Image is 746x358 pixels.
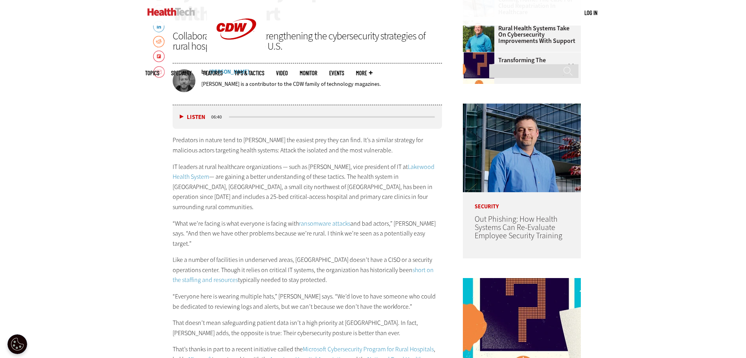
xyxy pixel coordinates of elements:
[7,334,27,354] button: Open Preferences
[300,70,317,76] a: MonITor
[463,104,581,192] img: Scott Currie
[207,52,266,60] a: CDW
[584,9,597,17] div: User menu
[147,8,195,16] img: Home
[180,114,205,120] button: Listen
[210,113,228,121] div: duration
[329,70,344,76] a: Events
[463,52,494,84] img: illustration of question mark
[173,255,442,285] p: Like a number of facilities in underserved areas, [GEOGRAPHIC_DATA] doesn’t have a CISO or a secu...
[7,334,27,354] div: Cookie Settings
[173,291,442,312] p: “Everyone here is wearing multiple hats,” [PERSON_NAME] says. “We’d love to have someone who coul...
[299,219,350,228] a: ransomware attacks
[173,219,442,249] p: “What we’re facing is what everyone is facing with and bad actors,” [PERSON_NAME] says. “And then...
[584,9,597,16] a: Log in
[173,318,442,338] p: That doesn’t mean safeguarding patient data isn’t a high priority at [GEOGRAPHIC_DATA]. In fact, ...
[173,162,442,212] p: IT leaders at rural healthcare organizations — such as [PERSON_NAME], vice president of IT at — a...
[234,70,264,76] a: Tips & Tactics
[463,192,581,210] p: Security
[475,214,562,241] a: Out Phishing: How Health Systems Can Re-Evaluate Employee Security Training
[145,70,159,76] span: Topics
[203,70,223,76] a: Features
[356,70,372,76] span: More
[173,135,442,155] p: Predators in nature tend to [PERSON_NAME] the easiest prey they can find. It’s a similar strategy...
[173,105,442,129] div: media player
[303,345,434,353] a: Microsoft Cybersecurity Program for Rural Hospitals
[171,70,192,76] span: Specialty
[276,70,288,76] a: Video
